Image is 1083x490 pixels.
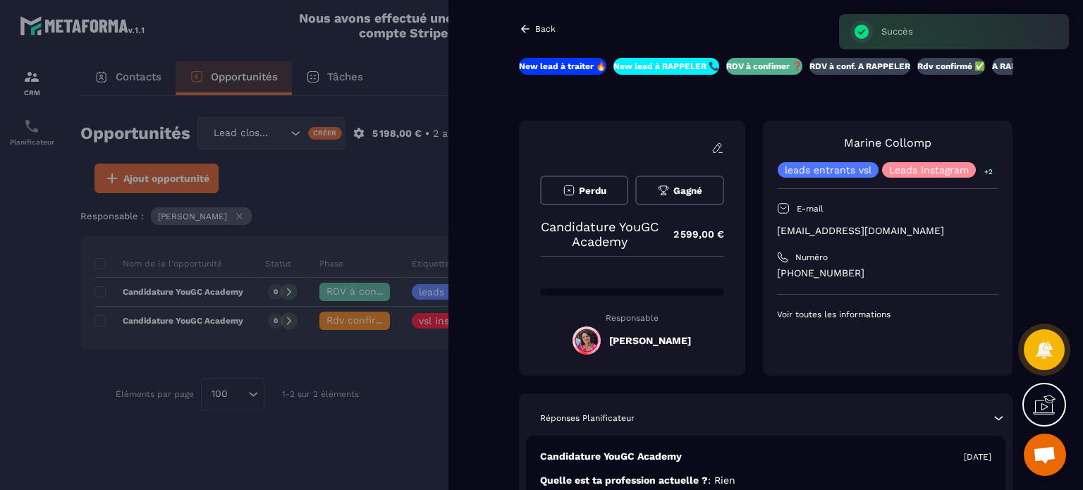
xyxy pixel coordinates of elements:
span: : Rien [708,474,735,486]
span: Gagné [673,185,702,196]
p: E-mail [797,203,824,214]
a: Marine Collomp [844,136,931,149]
span: Perdu [579,185,606,196]
p: Quelle est ta profession actuelle ? [540,474,991,487]
button: Perdu [540,176,628,205]
p: [EMAIL_ADDRESS][DOMAIN_NAME] [777,224,998,238]
p: Voir toutes les informations [777,309,998,320]
p: New lead à traiter 🔥 [519,61,606,72]
p: +2 [979,164,998,179]
p: RDV à confimer ❓ [726,61,802,72]
p: [DATE] [964,451,991,463]
h5: [PERSON_NAME] [609,335,691,346]
p: 2 599,00 € [659,221,724,248]
p: Rdv confirmé ✅ [917,61,985,72]
p: New lead à RAPPELER 📞 [613,61,719,72]
p: Réponses Planificateur [540,412,635,424]
p: leads entrants vsl [785,165,871,175]
p: Candidature YouGC Academy [540,450,682,463]
p: Candidature YouGC Academy [540,219,659,249]
p: Back [535,24,556,34]
p: Leads Instagram [889,165,969,175]
button: Gagné [635,176,723,205]
p: RDV à conf. A RAPPELER [809,61,910,72]
p: Responsable [540,313,724,323]
p: Numéro [795,252,828,263]
p: [PHONE_NUMBER] [777,267,998,280]
div: Ouvrir le chat [1024,434,1066,476]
